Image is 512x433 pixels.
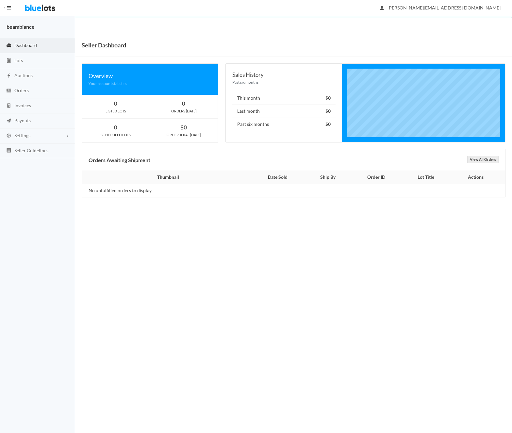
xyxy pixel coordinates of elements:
span: Auctions [14,73,33,78]
div: Sales History [232,70,336,79]
strong: $0 [325,95,331,101]
span: [PERSON_NAME][EMAIL_ADDRESS][DOMAIN_NAME] [380,5,501,10]
strong: $0 [180,124,187,131]
span: Seller Guidelines [14,148,48,153]
ion-icon: calculator [6,103,12,109]
ion-icon: paper plane [6,118,12,124]
strong: 0 [182,100,185,107]
ion-icon: clipboard [6,58,12,64]
th: Order ID [351,171,402,184]
td: No unfulfilled orders to display [82,184,250,197]
div: SCHEDULED LOTS [82,132,150,138]
div: ORDERS [DATE] [150,108,218,114]
li: Past six months [232,118,336,131]
th: Actions [450,171,505,184]
th: Thumbnail [82,171,250,184]
div: LISTED LOTS [82,108,150,114]
ion-icon: cash [6,88,12,94]
b: Orders Awaiting Shipment [89,157,150,163]
h1: Seller Dashboard [82,40,126,50]
span: Lots [14,58,23,63]
span: Invoices [14,103,31,108]
strong: $0 [325,121,331,127]
span: Payouts [14,118,31,123]
ion-icon: speedometer [6,43,12,49]
li: Last month [232,105,336,118]
ion-icon: person [379,5,385,11]
li: This month [232,92,336,105]
th: Ship By [305,171,351,184]
ion-icon: cog [6,133,12,139]
strong: $0 [325,108,331,114]
span: Settings [14,133,30,138]
div: Your account statistics [89,80,211,87]
th: Lot Title [402,171,450,184]
div: Past six months [232,79,336,85]
th: Date Sold [250,171,305,184]
a: View All Orders [467,156,499,163]
strong: 0 [114,124,117,131]
span: Dashboard [14,42,37,48]
strong: 0 [114,100,117,107]
ion-icon: flash [6,73,12,79]
div: ORDER TOTAL [DATE] [150,132,218,138]
span: Orders [14,88,29,93]
ion-icon: list box [6,148,12,154]
strong: beambiance [7,24,35,30]
div: Overview [89,72,211,80]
